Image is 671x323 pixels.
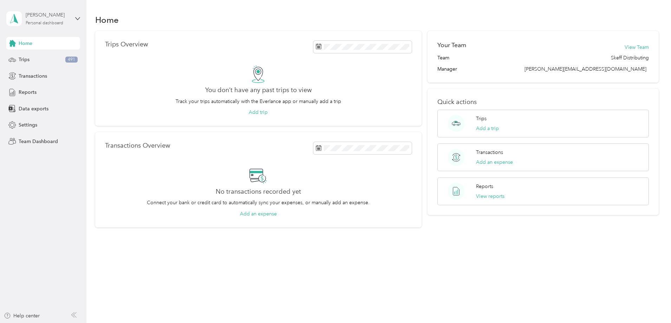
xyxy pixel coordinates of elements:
button: View Team [625,44,649,51]
span: Home [19,40,32,47]
p: Quick actions [437,98,649,106]
h1: Home [95,16,119,24]
span: Manager [437,65,457,73]
span: Transactions [19,72,47,80]
iframe: Everlance-gr Chat Button Frame [632,284,671,323]
p: Trips Overview [105,41,148,48]
span: [PERSON_NAME][EMAIL_ADDRESS][DOMAIN_NAME] [525,66,646,72]
p: Trips [476,115,487,122]
p: Track your trips automatically with the Everlance app or manually add a trip [176,98,341,105]
button: Add a trip [476,125,499,132]
span: Settings [19,121,37,129]
span: Trips [19,56,30,63]
p: Connect your bank or credit card to automatically sync your expenses, or manually add an expense. [147,199,370,206]
p: Reports [476,183,493,190]
button: View reports [476,193,504,200]
span: Skeff Distributing [611,54,649,62]
button: Add trip [249,109,268,116]
button: Add an expense [476,159,513,166]
span: Team Dashboard [19,138,58,145]
button: Add an expense [240,210,277,218]
div: Personal dashboard [26,21,63,25]
p: Transactions Overview [105,142,170,149]
button: Help center [4,312,40,319]
span: Data exports [19,105,48,112]
span: Reports [19,89,37,96]
h2: Your Team [437,41,466,50]
span: Team [437,54,449,62]
h2: You don’t have any past trips to view [205,86,312,94]
h2: No transactions recorded yet [216,188,301,195]
div: [PERSON_NAME] [26,11,70,19]
span: 491 [65,57,78,63]
p: Transactions [476,149,503,156]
